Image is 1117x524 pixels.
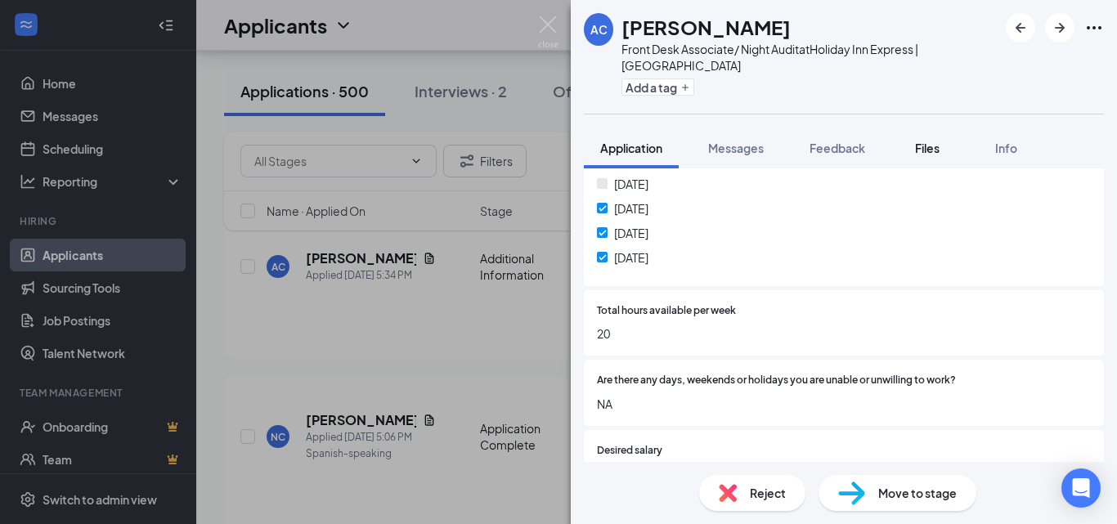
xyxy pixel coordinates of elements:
[1050,18,1070,38] svg: ArrowRight
[597,325,1091,343] span: 20
[995,141,1017,155] span: Info
[621,78,694,96] button: PlusAdd a tag
[597,303,736,319] span: Total hours available per week
[597,443,662,459] span: Desired salary
[878,484,957,502] span: Move to stage
[750,484,786,502] span: Reject
[614,249,648,266] span: [DATE]
[597,373,956,388] span: Are there any days, weekends or holidays you are unable or unwilling to work?
[708,141,764,155] span: Messages
[1084,18,1104,38] svg: Ellipses
[600,141,662,155] span: Application
[1006,13,1035,43] button: ArrowLeftNew
[614,175,648,193] span: [DATE]
[614,199,648,217] span: [DATE]
[590,21,608,38] div: AC
[1011,18,1030,38] svg: ArrowLeftNew
[810,141,865,155] span: Feedback
[621,41,998,74] div: Front Desk Associate/ Night Audit at Holiday Inn Express | [GEOGRAPHIC_DATA]
[1045,13,1074,43] button: ArrowRight
[597,395,1091,413] span: NA
[680,83,690,92] svg: Plus
[915,141,940,155] span: Files
[621,13,791,41] h1: [PERSON_NAME]
[1061,468,1101,508] div: Open Intercom Messenger
[614,224,648,242] span: [DATE]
